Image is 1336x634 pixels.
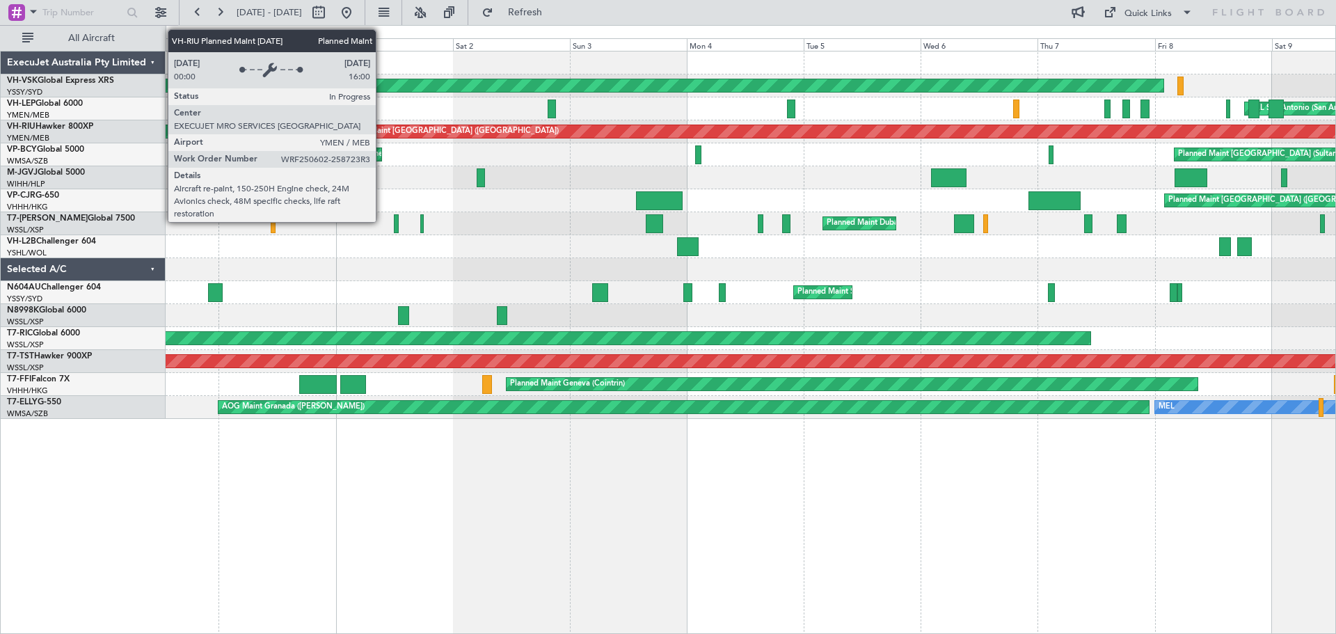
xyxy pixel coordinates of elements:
span: T7-RIC [7,329,33,338]
button: All Aircraft [15,27,151,49]
a: YMEN/MEB [7,133,49,143]
div: Mon 4 [687,38,804,51]
div: Planned Maint [GEOGRAPHIC_DATA] (Sultan [PERSON_NAME] [PERSON_NAME] - Subang) [359,144,683,165]
div: Planned Maint Geneva (Cointrin) [510,374,625,395]
div: Wed 6 [921,38,1037,51]
a: WSSL/XSP [7,317,44,327]
a: T7-RICGlobal 6000 [7,329,80,338]
a: VHHH/HKG [7,386,48,396]
span: All Aircraft [36,33,147,43]
button: Refresh [475,1,559,24]
div: Quick Links [1124,7,1172,21]
a: VH-L2BChallenger 604 [7,237,96,246]
span: VH-VSK [7,77,38,85]
a: T7-ELLYG-550 [7,398,61,406]
a: WIHH/HLP [7,179,45,189]
a: T7-[PERSON_NAME]Global 7500 [7,214,135,223]
a: WMSA/SZB [7,156,48,166]
a: N8998KGlobal 6000 [7,306,86,315]
a: VH-VSKGlobal Express XRS [7,77,114,85]
div: Thu 31 [218,38,335,51]
a: YMEN/MEB [7,110,49,120]
span: N8998K [7,306,39,315]
button: Quick Links [1097,1,1200,24]
span: VH-L2B [7,237,36,246]
a: VH-LEPGlobal 6000 [7,100,83,108]
a: VP-CJRG-650 [7,191,59,200]
div: Fri 8 [1155,38,1272,51]
div: [DATE] [168,28,192,40]
a: VHHH/HKG [7,202,48,212]
span: N604AU [7,283,41,292]
a: YSHL/WOL [7,248,47,258]
div: Thu 7 [1037,38,1154,51]
a: T7-FFIFalcon 7X [7,375,70,383]
a: YSSY/SYD [7,87,42,97]
a: N604AUChallenger 604 [7,283,101,292]
div: MEL [1159,397,1175,418]
a: WSSL/XSP [7,363,44,373]
div: Fri 1 [336,38,453,51]
div: AOG Maint Granada ([PERSON_NAME]) [222,397,365,418]
span: VP-BCY [7,145,37,154]
span: T7-[PERSON_NAME] [7,214,88,223]
div: Planned Maint [GEOGRAPHIC_DATA] ([GEOGRAPHIC_DATA]) [340,121,559,142]
span: T7-FFI [7,375,31,383]
span: [DATE] - [DATE] [237,6,302,19]
span: VP-CJR [7,191,35,200]
div: Sat 2 [453,38,570,51]
span: M-JGVJ [7,168,38,177]
a: VH-RIUHawker 800XP [7,122,93,131]
a: WSSL/XSP [7,340,44,350]
a: T7-TSTHawker 900XP [7,352,92,360]
span: VH-RIU [7,122,35,131]
span: T7-ELLY [7,398,38,406]
span: VH-LEP [7,100,35,108]
span: T7-TST [7,352,34,360]
div: Planned Maint Dubai (Al Maktoum Intl) [827,213,964,234]
a: WSSL/XSP [7,225,44,235]
div: Tue 5 [804,38,921,51]
a: M-JGVJGlobal 5000 [7,168,85,177]
a: WMSA/SZB [7,409,48,419]
input: Trip Number [42,2,122,23]
a: YSSY/SYD [7,294,42,304]
div: [DATE] [338,28,362,40]
div: Planned Maint Sydney ([PERSON_NAME] Intl) [797,282,959,303]
span: Refresh [496,8,555,17]
a: VP-BCYGlobal 5000 [7,145,84,154]
div: Sun 3 [570,38,687,51]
